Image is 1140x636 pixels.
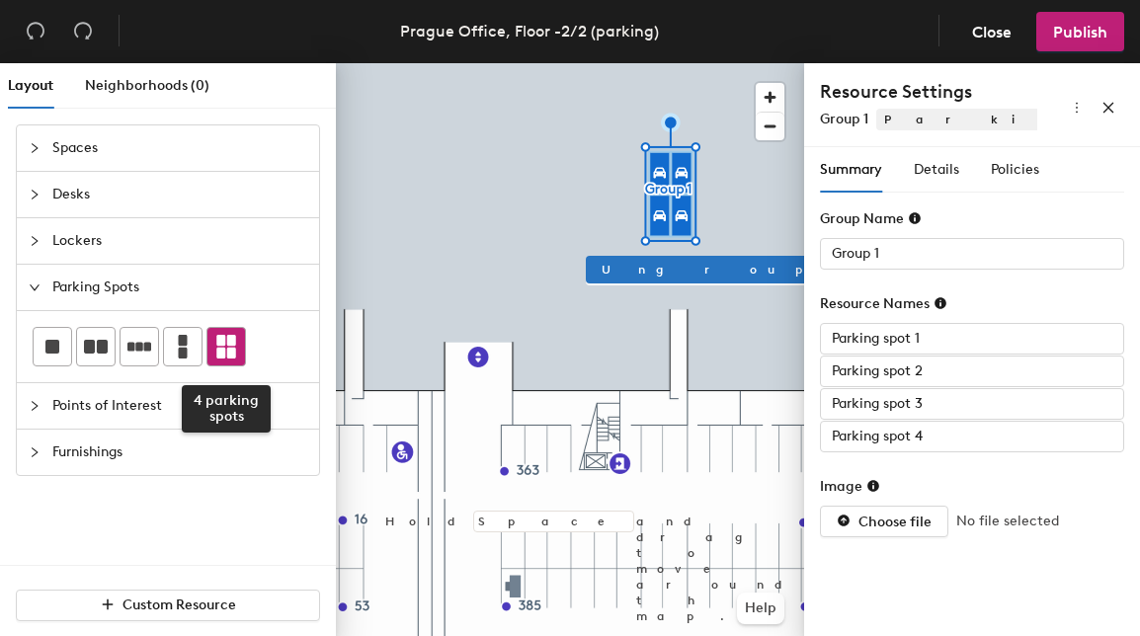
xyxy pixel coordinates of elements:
div: Group Name [820,210,922,227]
span: Group 1 [820,111,868,127]
span: more [1070,101,1084,115]
span: close [1101,101,1115,115]
input: Unknown Parking Spots [820,421,1124,452]
div: Resource Names [820,295,947,312]
span: Close [972,23,1012,41]
span: collapsed [29,400,41,412]
span: Choose file [858,514,932,530]
button: Custom Resource [16,590,320,621]
span: collapsed [29,189,41,200]
span: Policies [991,161,1039,178]
button: Redo (⌘ + ⇧ + Z) [63,12,103,51]
span: collapsed [29,446,41,458]
button: Close [955,12,1028,51]
input: Unknown Parking Spots [820,388,1124,420]
button: Ungroup [586,256,845,283]
input: Unknown Parking Spots [820,238,1124,270]
button: Publish [1036,12,1124,51]
span: Parking Spots [52,265,307,310]
span: Desks [52,172,307,217]
span: Furnishings [52,430,307,475]
span: collapsed [29,142,41,154]
span: Details [914,161,959,178]
span: Ungroup [602,261,829,278]
h4: Resource Settings [820,79,1037,105]
span: collapsed [29,235,41,247]
span: Spaces [52,125,307,171]
span: Publish [1053,23,1107,41]
button: Help [737,593,784,624]
button: 4 parking spots [206,327,246,366]
div: Image [820,478,880,495]
button: Choose file [820,506,948,537]
span: Neighborhoods (0) [85,77,209,94]
button: Undo (⌘ + Z) [16,12,55,51]
span: Layout [8,77,53,94]
span: Lockers [52,218,307,264]
div: Prague Office, Floor -2/2 (parking) [400,19,659,43]
span: undo [26,21,45,40]
span: Custom Resource [122,596,236,613]
span: Summary [820,161,882,178]
span: No file selected [956,511,1059,532]
input: Unknown Parking Spots [820,323,1124,355]
span: Points of Interest [52,383,307,429]
span: expanded [29,281,41,293]
input: Unknown Parking Spots [820,356,1124,387]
